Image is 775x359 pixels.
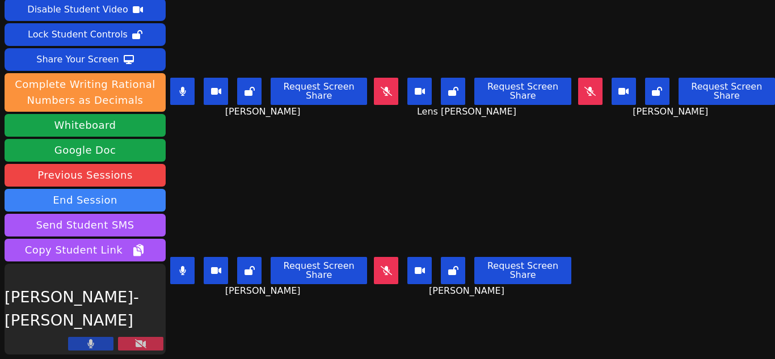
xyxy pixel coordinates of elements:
button: Request Screen Share [679,78,775,105]
span: [PERSON_NAME] [225,284,304,298]
span: Copy Student Link [25,242,145,258]
div: Lock Student Controls [28,26,128,44]
div: Share Your Screen [36,50,119,69]
button: Send Student SMS [5,214,166,236]
span: [PERSON_NAME] [429,284,507,298]
button: Request Screen Share [271,78,367,105]
button: Share Your Screen [5,48,166,71]
div: Disable Student Video [27,1,128,19]
button: Request Screen Share [271,257,367,284]
button: Copy Student Link [5,239,166,261]
div: [PERSON_NAME]-[PERSON_NAME] [5,264,166,354]
a: Google Doc [5,139,166,162]
button: Request Screen Share [474,78,571,105]
button: Request Screen Share [474,257,571,284]
span: [PERSON_NAME] [633,105,711,119]
button: Whiteboard [5,114,166,137]
button: Complete Writing Rational Numbers as Decimals [5,73,166,112]
button: End Session [5,189,166,212]
span: Lens [PERSON_NAME] [417,105,519,119]
span: [PERSON_NAME] [225,105,304,119]
button: Lock Student Controls [5,23,166,46]
a: Previous Sessions [5,164,166,187]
